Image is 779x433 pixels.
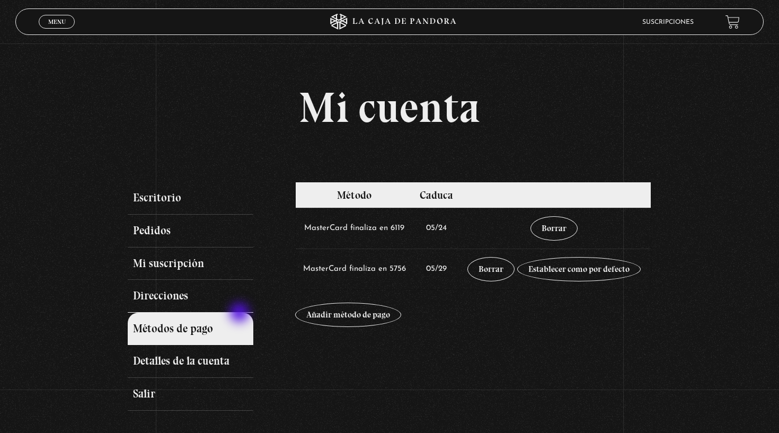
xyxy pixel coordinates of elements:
a: Métodos de pago [128,313,253,346]
a: Suscripciones [642,19,694,25]
a: Pedidos [128,215,253,248]
a: Borrar [467,257,515,281]
a: Detalles de la cuenta [128,345,253,378]
h1: Mi cuenta [128,86,651,129]
nav: Páginas de cuenta [128,182,285,410]
a: Salir [128,378,253,411]
td: 05/29 [413,249,459,289]
td: MasterCard finaliza en 5756 [296,249,413,289]
span: Cerrar [45,28,69,35]
a: Mi suscripción [128,248,253,280]
span: Caduca [420,189,453,201]
td: MasterCard finaliza en 6119 [296,208,413,249]
a: Direcciones [128,280,253,313]
a: Añadir método de pago [295,303,401,327]
a: View your shopping cart [725,15,740,29]
a: Borrar [530,216,578,241]
a: Establecer como por defecto [517,257,641,281]
a: Escritorio [128,182,253,215]
span: Menu [48,19,66,25]
span: Método [337,189,371,201]
td: 05/24 [413,208,459,249]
